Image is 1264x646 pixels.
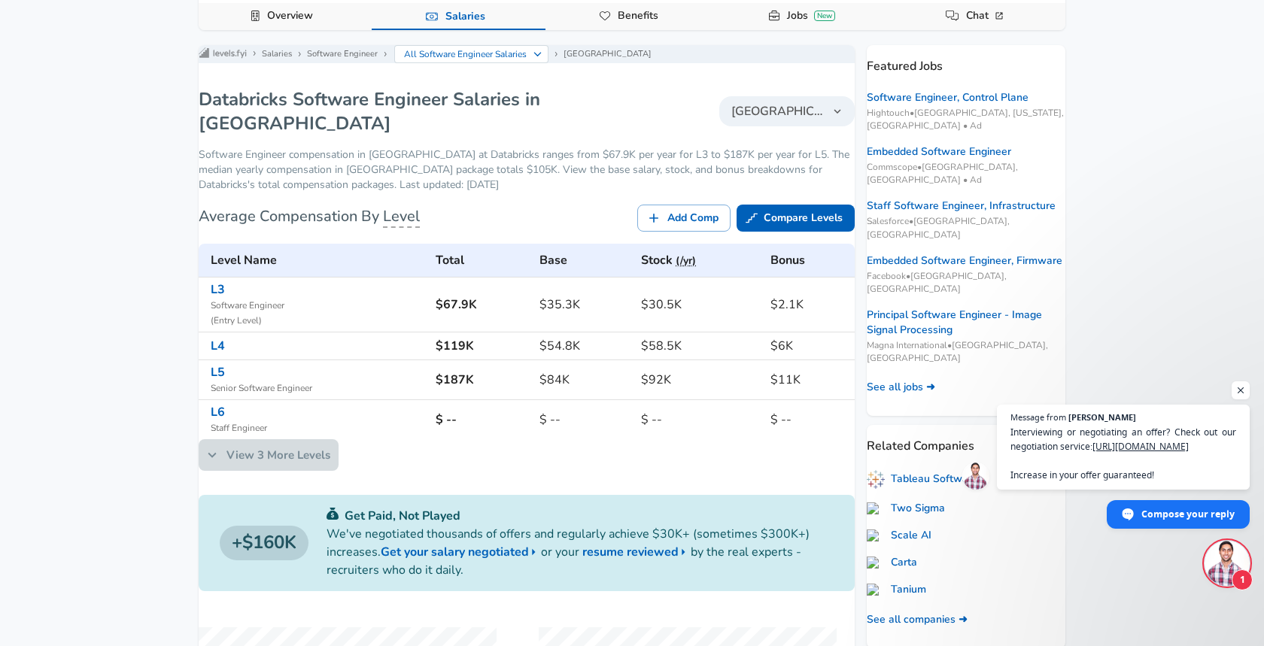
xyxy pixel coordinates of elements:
[612,3,664,29] a: Benefits
[867,215,1065,241] span: Salesforce • [GEOGRAPHIC_DATA], [GEOGRAPHIC_DATA]
[539,294,629,315] h6: $35.3K
[262,48,292,60] a: Salaries
[1141,501,1235,527] span: Compose your reply
[199,244,855,439] table: Databricks's Software Engineer levels
[327,525,834,579] p: We've negotiated thousands of offers and regularly achieve $30K+ (sometimes $300K+) increases. or...
[719,96,855,126] button: [GEOGRAPHIC_DATA]
[867,270,1065,296] span: Facebook • [GEOGRAPHIC_DATA], [GEOGRAPHIC_DATA]
[814,11,835,21] div: New
[770,369,849,390] h6: $11K
[436,294,527,315] h6: $67.9K
[439,4,491,29] a: Salaries
[731,102,825,120] span: [GEOGRAPHIC_DATA]
[641,369,758,390] h6: $92K
[1010,413,1066,421] span: Message from
[867,144,1011,159] a: Embedded Software Engineer
[737,205,855,232] a: Compare Levels
[436,335,527,356] h6: $119K
[676,252,696,271] button: (/yr)
[1068,413,1136,421] span: [PERSON_NAME]
[199,439,339,471] a: View 3 More Levels
[770,294,849,315] h6: $2.1K
[582,543,691,561] a: resume reviewed
[199,87,650,135] h1: Databricks Software Engineer Salaries in [GEOGRAPHIC_DATA]
[867,380,935,395] a: See all jobs ➜
[960,3,1012,29] a: Chat
[637,205,731,232] a: Add Comp
[436,409,527,430] h6: $ --
[211,364,225,381] a: L5
[867,557,885,569] img: carta.com
[436,250,527,271] h6: Total
[867,253,1062,268] a: Embedded Software Engineer, Firmware
[867,501,945,516] a: Two Sigma
[770,409,849,430] h6: $ --
[1010,425,1236,482] span: Interviewing or negotiating an offer? Check out our negotiation service: Increase in your offer g...
[867,555,917,570] a: Carta
[641,335,758,356] h6: $58.5K
[327,507,834,525] p: Get Paid, Not Played
[641,409,758,430] h6: $ --
[220,526,308,560] a: $160K
[199,147,855,193] p: Software Engineer compensation in [GEOGRAPHIC_DATA] at Databricks ranges from $67.9K per year for...
[211,404,225,420] a: L6
[770,335,849,356] h6: $6K
[539,250,629,271] h6: Base
[770,250,849,271] h6: Bonus
[867,470,885,488] img: fQnW5uP.png
[867,470,978,488] a: Tableau Software
[867,107,1065,132] span: Hightouch • [GEOGRAPHIC_DATA], [US_STATE], [GEOGRAPHIC_DATA] • Ad
[867,161,1065,187] span: Commscope • [GEOGRAPHIC_DATA], [GEOGRAPHIC_DATA] • Ad
[539,369,629,390] h6: $84K
[211,338,225,354] a: L4
[867,425,1065,455] p: Related Companies
[307,48,378,60] a: Software Engineer
[867,45,1065,75] p: Featured Jobs
[641,250,758,271] h6: Stock
[781,3,841,29] a: JobsNew
[327,508,339,520] img: svg+xml;base64,PHN2ZyB4bWxucz0iaHR0cDovL3d3dy53My5vcmcvMjAwMC9zdmciIGZpbGw9IiMwYzU0NjAiIHZpZXdCb3...
[867,529,885,541] img: scale.com
[867,612,968,627] a: See all companies ➜
[211,421,424,436] span: Staff Engineer
[1205,541,1250,586] div: Open chat
[1232,569,1253,590] span: 1
[867,502,885,514] img: twosigma.com
[199,3,1065,30] div: Company Data Navigation
[867,584,885,596] img: tanium.com
[539,335,629,356] h6: $54.8K
[383,206,420,228] span: Level
[867,339,1065,365] span: Magna International • [GEOGRAPHIC_DATA], [GEOGRAPHIC_DATA]
[211,314,424,329] span: ( Entry Level )
[261,3,319,29] a: Overview
[867,308,1065,338] a: Principal Software Engineer - Image Signal Processing
[211,299,424,314] span: Software Engineer
[867,90,1029,105] a: Software Engineer, Control Plane
[199,205,420,229] h6: Average Compensation By
[867,199,1056,214] a: Staff Software Engineer, Infrastructure
[211,281,225,298] a: L3
[211,250,424,271] h6: Level Name
[539,409,629,430] h6: $ --
[564,48,652,60] a: [GEOGRAPHIC_DATA]
[211,381,424,396] span: Senior Software Engineer
[381,543,541,561] a: Get your salary negotiated
[867,528,931,543] a: Scale AI
[867,582,926,597] a: Tanium
[436,369,527,390] h6: $187K
[641,294,758,315] h6: $30.5K
[404,47,527,61] p: All Software Engineer Salaries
